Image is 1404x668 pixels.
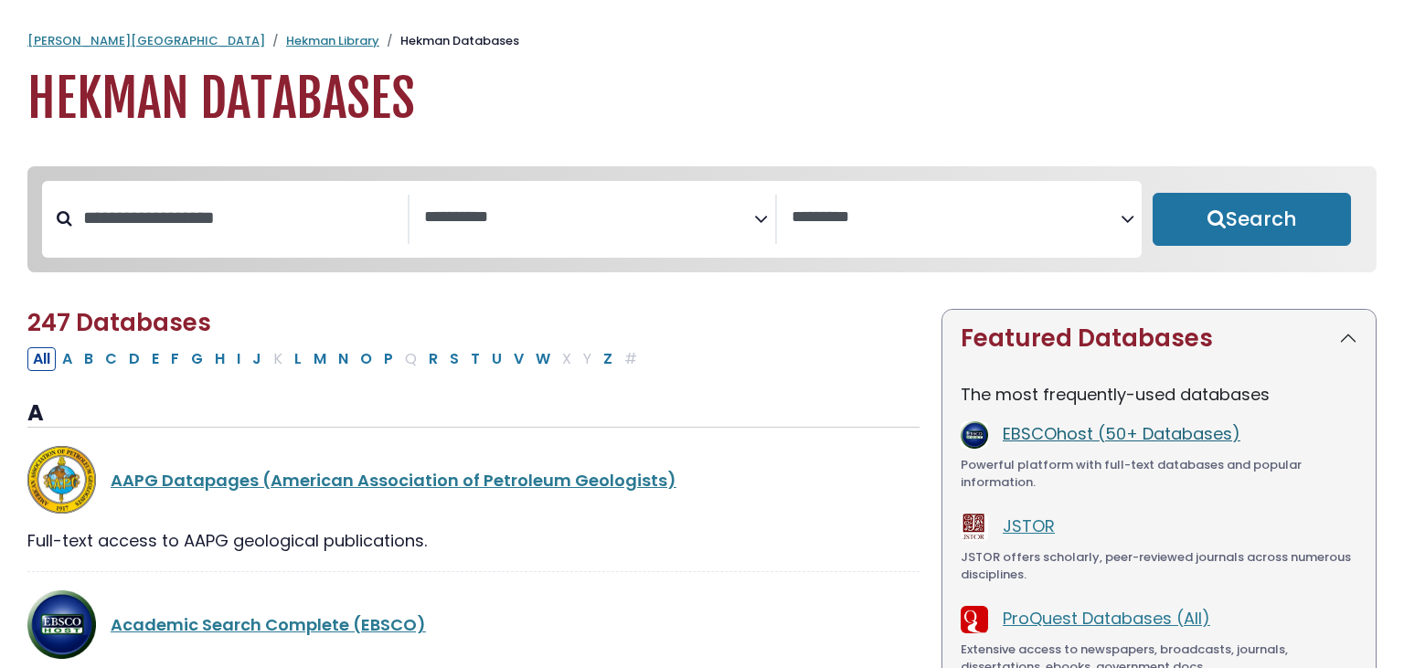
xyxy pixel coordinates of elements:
button: Filter Results I [231,347,246,371]
div: Alpha-list to filter by first letter of database name [27,346,644,369]
button: Filter Results G [186,347,208,371]
button: Featured Databases [942,310,1376,367]
button: Filter Results E [146,347,165,371]
button: Filter Results V [508,347,529,371]
button: Filter Results N [333,347,354,371]
a: JSTOR [1003,514,1055,537]
button: Filter Results C [100,347,122,371]
textarea: Search [424,208,754,228]
a: Academic Search Complete (EBSCO) [111,613,426,636]
button: Filter Results P [378,347,399,371]
button: Filter Results O [355,347,378,371]
button: Filter Results F [165,347,185,371]
button: Filter Results W [530,347,556,371]
a: EBSCOhost (50+ Databases) [1003,422,1240,445]
button: Filter Results L [289,347,307,371]
textarea: Search [792,208,1122,228]
h3: A [27,400,920,428]
nav: breadcrumb [27,32,1377,50]
a: [PERSON_NAME][GEOGRAPHIC_DATA] [27,32,265,49]
button: Filter Results J [247,347,267,371]
a: AAPG Datapages (American Association of Petroleum Geologists) [111,469,676,492]
li: Hekman Databases [379,32,519,50]
a: ProQuest Databases (All) [1003,607,1210,630]
button: All [27,347,56,371]
button: Submit for Search Results [1153,193,1351,246]
span: 247 Databases [27,306,211,339]
button: Filter Results S [444,347,464,371]
button: Filter Results D [123,347,145,371]
a: Hekman Library [286,32,379,49]
button: Filter Results M [308,347,332,371]
nav: Search filters [27,166,1377,272]
button: Filter Results U [486,347,507,371]
input: Search database by title or keyword [72,203,408,233]
button: Filter Results Z [598,347,618,371]
div: Powerful platform with full-text databases and popular information. [961,456,1357,492]
h1: Hekman Databases [27,69,1377,130]
div: JSTOR offers scholarly, peer-reviewed journals across numerous disciplines. [961,548,1357,584]
button: Filter Results B [79,347,99,371]
button: Filter Results H [209,347,230,371]
button: Filter Results R [423,347,443,371]
div: Full-text access to AAPG geological publications. [27,528,920,553]
p: The most frequently-used databases [961,382,1357,407]
button: Filter Results A [57,347,78,371]
button: Filter Results T [465,347,485,371]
